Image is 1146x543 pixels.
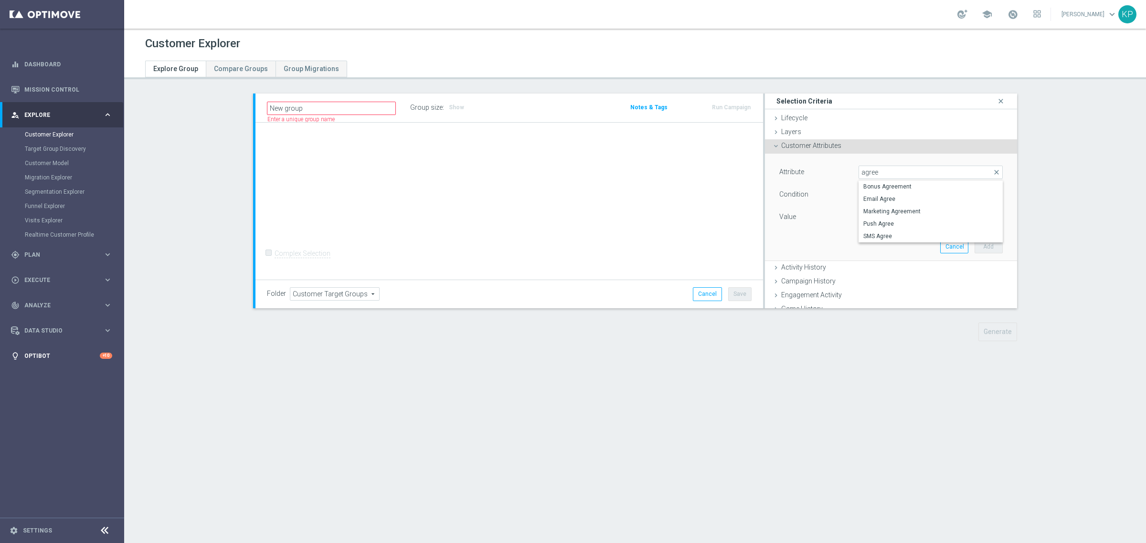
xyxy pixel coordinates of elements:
label: Folder [267,290,286,298]
span: keyboard_arrow_down [1107,9,1117,20]
h3: Selection Criteria [776,97,832,105]
span: Activity History [781,263,826,271]
i: keyboard_arrow_right [103,250,112,259]
span: Game History [781,305,823,313]
label: Group size [410,104,443,112]
span: Bonus Agreement [863,183,998,190]
div: Customer Explorer [25,127,123,142]
i: settings [10,526,18,535]
span: Push Agree [863,220,998,228]
div: Target Group Discovery [25,142,123,156]
div: KP [1118,5,1136,23]
a: Dashboard [24,52,112,77]
div: Segmentation Explorer [25,185,123,199]
i: keyboard_arrow_right [103,275,112,284]
span: Layers [781,128,801,136]
button: Data Studio keyboard_arrow_right [11,327,113,334]
button: Cancel [693,287,722,301]
label: Complex Selection [275,249,330,258]
lable: Condition [779,190,808,198]
span: SMS Agree [863,232,998,240]
span: Lifecycle [781,114,807,122]
span: Explore [24,112,103,118]
button: play_circle_outline Execute keyboard_arrow_right [11,276,113,284]
button: Notes & Tags [629,102,668,113]
a: Optibot [24,343,100,368]
a: Mission Control [24,77,112,102]
a: Customer Model [25,159,99,167]
div: Funnel Explorer [25,199,123,213]
h1: Customer Explorer [145,37,240,51]
span: school [982,9,992,20]
span: Email Agree [863,195,998,203]
div: Data Studio [11,326,103,335]
span: Explore Group [153,65,198,73]
i: track_changes [11,301,20,310]
button: Mission Control [11,86,113,94]
button: lightbulb Optibot +10 [11,352,113,360]
div: Optibot [11,343,112,368]
div: Migration Explorer [25,170,123,185]
div: Execute [11,276,103,284]
div: Mission Control [11,77,112,102]
button: track_changes Analyze keyboard_arrow_right [11,302,113,309]
span: Data Studio [24,328,103,334]
a: Migration Explorer [25,174,99,181]
i: lightbulb [11,352,20,360]
i: person_search [11,111,20,119]
input: Enter a name for this target group [267,102,396,115]
i: keyboard_arrow_right [103,301,112,310]
label: : [443,104,444,112]
span: Analyze [24,303,103,308]
div: Customer Model [25,156,123,170]
span: Group Migrations [284,65,339,73]
a: Segmentation Explorer [25,188,99,196]
a: Funnel Explorer [25,202,99,210]
div: Realtime Customer Profile [25,228,123,242]
div: gps_fixed Plan keyboard_arrow_right [11,251,113,259]
span: Execute [24,277,103,283]
span: Plan [24,252,103,258]
label: Value [779,212,796,221]
span: Campaign History [781,277,836,285]
button: Cancel [940,240,968,253]
div: Analyze [11,301,103,310]
a: Settings [23,528,52,533]
div: Plan [11,251,103,259]
i: close [996,95,1006,108]
div: +10 [100,353,112,359]
i: play_circle_outline [11,276,20,284]
button: Generate [978,323,1017,341]
span: Compare Groups [214,65,268,73]
div: Explore [11,111,103,119]
span: Marketing Agreement [863,208,998,215]
label: Enter a unique group name [267,115,335,124]
span: Engagement Activity [781,291,842,299]
a: Customer Explorer [25,131,99,138]
i: gps_fixed [11,251,20,259]
a: Target Group Discovery [25,145,99,153]
i: keyboard_arrow_right [103,110,112,119]
button: Add [975,240,1003,253]
i: keyboard_arrow_right [103,326,112,335]
div: Dashboard [11,52,112,77]
i: equalizer [11,60,20,69]
div: Visits Explorer [25,213,123,228]
button: equalizer Dashboard [11,61,113,68]
button: Save [728,287,752,301]
input: Quick find [859,166,1003,179]
span: Customer Attributes [781,142,841,149]
ul: Tabs [145,61,347,77]
lable: Attribute [779,168,804,176]
a: Realtime Customer Profile [25,231,99,239]
span: close [993,168,1000,176]
button: person_search Explore keyboard_arrow_right [11,111,113,119]
a: [PERSON_NAME]keyboard_arrow_down [1061,7,1118,21]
